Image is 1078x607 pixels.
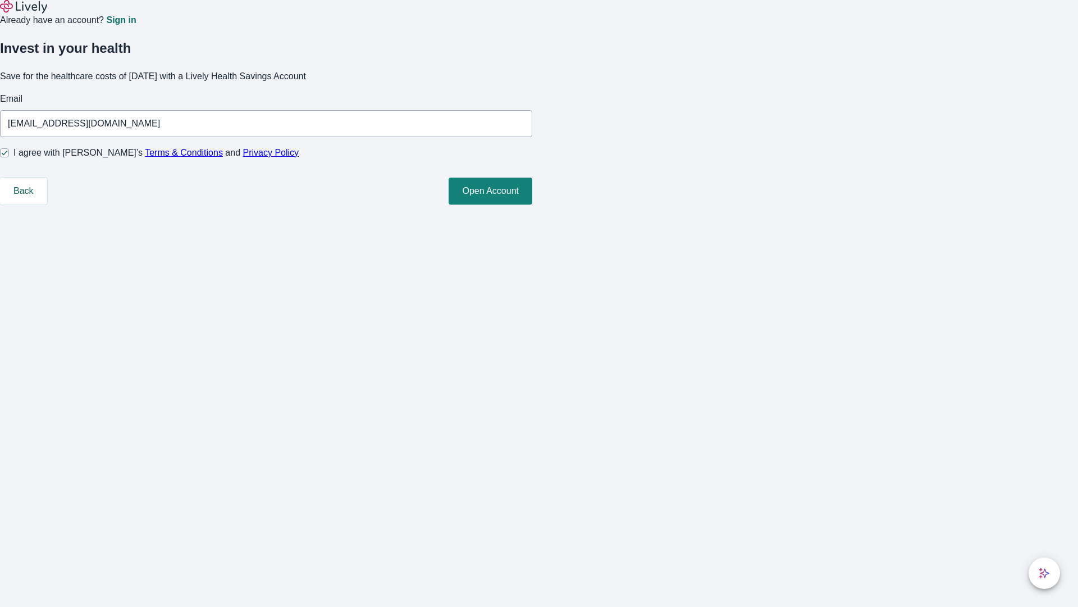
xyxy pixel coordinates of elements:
span: I agree with [PERSON_NAME]’s and [13,146,299,160]
a: Terms & Conditions [145,148,223,157]
button: Open Account [449,178,532,205]
a: Privacy Policy [243,148,299,157]
svg: Lively AI Assistant [1039,568,1050,579]
a: Sign in [106,16,136,25]
button: chat [1029,558,1060,589]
